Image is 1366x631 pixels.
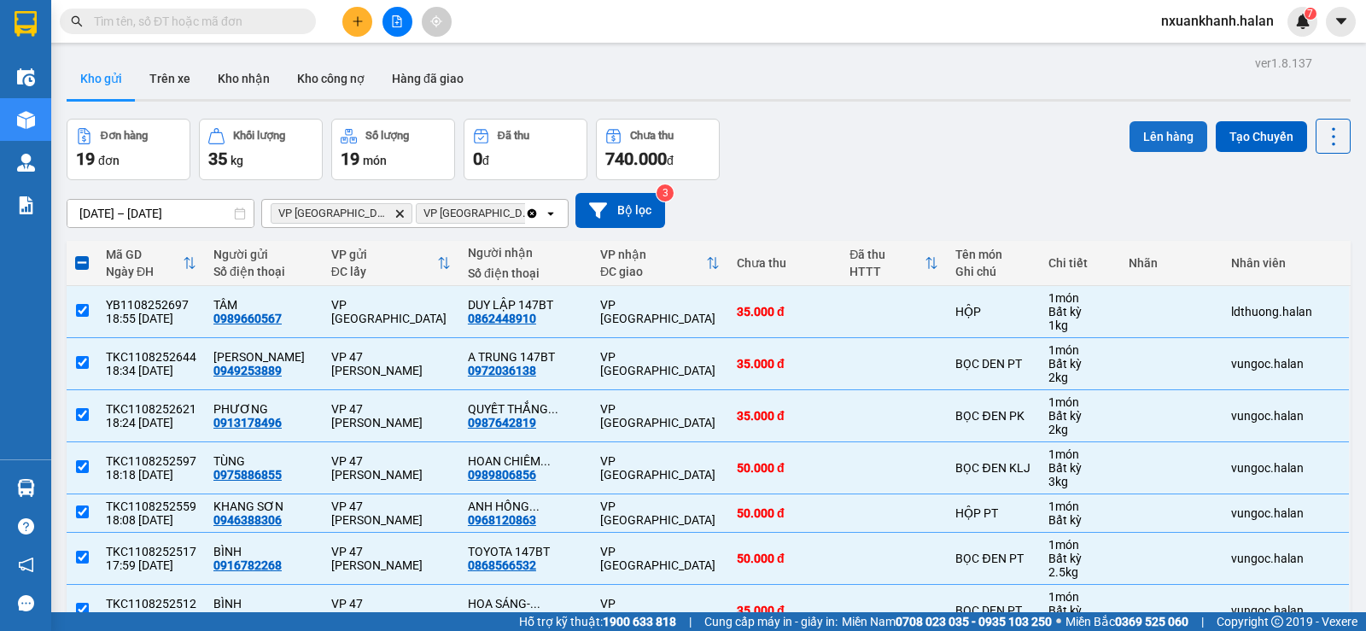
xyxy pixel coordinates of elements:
[331,265,437,278] div: ĐC lấy
[468,500,583,513] div: ANH HỒNG 314TC
[842,612,1052,631] span: Miền Nam
[540,454,551,468] span: ...
[15,11,37,37] img: logo-vxr
[213,402,314,416] div: PHƯƠNG
[1271,616,1283,628] span: copyright
[955,506,1030,520] div: HỘP PT
[1231,506,1340,520] div: vungoc.halan
[136,58,204,99] button: Trên xe
[519,612,676,631] span: Hỗ trợ kỹ thuật:
[468,454,583,468] div: HOAN CHIÊM HOÁ
[1048,590,1112,604] div: 1 món
[106,454,196,468] div: TKC1108252597
[213,545,314,558] div: BÌNH
[101,130,148,142] div: Đơn hàng
[955,552,1030,565] div: BỌC ĐEN PT
[600,597,720,624] div: VP [GEOGRAPHIC_DATA]
[106,558,196,572] div: 17:59 [DATE]
[955,265,1030,278] div: Ghi chú
[600,350,720,377] div: VP [GEOGRAPHIC_DATA]
[71,15,83,27] span: search
[331,500,451,527] div: VP 47 [PERSON_NAME]
[737,305,832,318] div: 35.000 đ
[468,246,583,260] div: Người nhận
[1048,409,1112,423] div: Bất kỳ
[378,58,477,99] button: Hàng đã giao
[213,611,282,624] div: 0916782268
[1048,305,1112,318] div: Bất kỳ
[331,454,451,482] div: VP 47 [PERSON_NAME]
[1231,305,1340,318] div: ldthuong.halan
[365,130,409,142] div: Số lượng
[1048,538,1112,552] div: 1 món
[737,604,832,617] div: 35.000 đ
[106,402,196,416] div: TKC1108252621
[106,597,196,611] div: TKC1108252512
[67,200,254,227] input: Select a date range.
[1048,256,1112,270] div: Chi tiết
[213,454,314,468] div: TÙNG
[1216,121,1307,152] button: Tạo Chuyến
[468,416,536,429] div: 0987642819
[468,558,536,572] div: 0868566532
[106,248,183,261] div: Mã GD
[106,312,196,325] div: 18:55 [DATE]
[1326,7,1356,37] button: caret-down
[278,207,388,220] span: VP Trường Chinh
[213,468,282,482] div: 0975886855
[213,513,282,527] div: 0946388306
[1231,409,1340,423] div: vungoc.halan
[331,248,437,261] div: VP gửi
[737,256,832,270] div: Chưa thu
[18,518,34,535] span: question-circle
[468,266,583,280] div: Số điện thoại
[849,265,925,278] div: HTTT
[955,604,1030,617] div: BỌC DEN PT
[600,500,720,527] div: VP [GEOGRAPHIC_DATA]
[1048,291,1112,305] div: 1 món
[17,111,35,129] img: warehouse-icon
[704,612,838,631] span: Cung cấp máy in - giấy in:
[600,402,720,429] div: VP [GEOGRAPHIC_DATA]
[1129,256,1214,270] div: Nhãn
[657,184,674,202] sup: 3
[955,248,1030,261] div: Tên món
[394,208,405,219] svg: Delete
[630,130,674,142] div: Chưa thu
[667,154,674,167] span: đ
[473,149,482,169] span: 0
[1056,618,1061,625] span: ⚪️
[17,154,35,172] img: warehouse-icon
[529,500,540,513] span: ...
[468,545,583,558] div: TOYOTA 147BT
[341,149,359,169] span: 19
[603,615,676,628] strong: 1900 633 818
[271,203,412,224] span: VP Trường Chinh, close by backspace
[352,15,364,27] span: plus
[1231,604,1340,617] div: vungoc.halan
[106,545,196,558] div: TKC1108252517
[1307,8,1313,20] span: 7
[331,119,455,180] button: Số lượng19món
[849,248,925,261] div: Đã thu
[1048,357,1112,371] div: Bất kỳ
[1048,513,1112,527] div: Bất kỳ
[468,468,536,482] div: 0989806856
[98,154,120,167] span: đơn
[1231,461,1340,475] div: vungoc.halan
[596,119,720,180] button: Chưa thu740.000đ
[67,119,190,180] button: Đơn hàng19đơn
[600,265,706,278] div: ĐC giao
[1305,8,1316,20] sup: 7
[67,58,136,99] button: Kho gửi
[1147,10,1287,32] span: nxuankhanh.halan
[213,312,282,325] div: 0989660567
[1048,552,1112,565] div: Bất kỳ
[17,196,35,214] img: solution-icon
[213,265,314,278] div: Số điện thoại
[689,612,692,631] span: |
[231,154,243,167] span: kg
[430,15,442,27] span: aim
[1065,612,1188,631] span: Miền Bắc
[423,207,533,220] span: VP Bình Thuận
